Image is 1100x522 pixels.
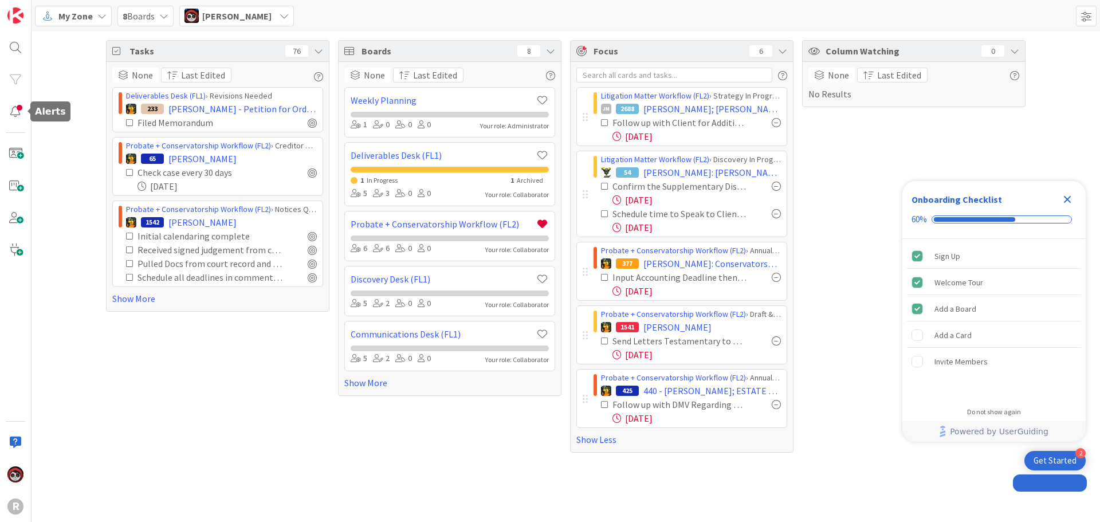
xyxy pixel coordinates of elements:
h5: Alerts [35,106,66,117]
span: Tasks [129,44,280,58]
div: › Revisions Needed [126,90,317,102]
a: Show More [344,376,555,390]
a: Show More [112,292,323,305]
span: Archived [517,176,543,185]
div: 0 [395,119,412,131]
a: Powered by UserGuiding [908,421,1080,442]
div: 0 [418,242,431,255]
span: [PERSON_NAME]; [PERSON_NAME] [643,102,781,116]
div: 76 [285,45,308,57]
div: 54 [616,167,639,178]
div: No Results [808,68,1019,101]
div: 1541 [616,322,639,332]
div: Get Started [1034,455,1077,466]
div: 3 [373,187,390,200]
div: Received signed judgement from court [137,243,282,257]
span: [PERSON_NAME] [168,152,237,166]
div: Send Letters Testamentary to Client [612,334,747,348]
button: Last Edited [857,68,928,83]
span: In Progress [367,176,398,185]
div: › Notices Queue [126,203,317,215]
div: Your role: Collaborator [485,190,549,200]
a: Deliverables Desk (FL1) [126,91,206,101]
b: 8 [123,10,127,22]
div: Initial calendaring complete [137,229,274,243]
div: 0 [395,297,412,310]
span: [PERSON_NAME] - Petition for Order for Surrender of Assets [168,102,317,116]
span: None [132,68,153,82]
button: Last Edited [393,68,463,83]
div: 377 [616,258,639,269]
a: Discovery Desk (FL1) [351,272,535,286]
div: › Creditor Claim Waiting Period [126,140,317,152]
img: MR [126,154,136,164]
div: Add a Board [934,302,976,316]
span: Powered by UserGuiding [950,425,1048,438]
div: 2 [1075,448,1086,458]
div: Follow up with Client for Additional Documents (Any Medical, Contract for Services., Investigativ... [612,116,747,129]
img: NC [601,167,611,178]
div: 0 [395,187,412,200]
img: MR [601,322,611,332]
div: › Strategy In Progress [601,90,781,102]
div: Onboarding Checklist [912,193,1002,206]
input: Search all cards and tasks... [576,68,772,83]
a: Probate + Conservatorship Workflow (FL2) [351,217,535,231]
span: Last Edited [877,68,921,82]
div: [DATE] [612,411,781,425]
a: Deliverables Desk (FL1) [351,148,535,162]
div: Add a Card is incomplete. [907,323,1081,348]
img: MR [126,104,136,114]
div: Add a Board is complete. [907,296,1081,321]
div: [DATE] [612,348,781,362]
div: 6 [351,242,367,255]
div: 0 [395,352,412,365]
div: Add a Card [934,328,972,342]
div: Follow up with DMV Regarding Receival of Application [612,398,747,411]
div: 425 [616,386,639,396]
a: Probate + Conservatorship Workflow (FL2) [126,204,271,214]
div: Pulled Docs from court record and saved to file [137,257,282,270]
div: 6 [373,242,390,255]
span: [PERSON_NAME] [202,9,272,23]
div: › Annual Accounting Queue [601,245,781,257]
div: 6 [749,45,772,57]
div: [DATE] [612,221,781,234]
div: 2 [373,352,390,365]
a: Probate + Conservatorship Workflow (FL2) [126,140,271,151]
img: JS [184,9,199,23]
a: Probate + Conservatorship Workflow (FL2) [601,245,746,256]
span: [PERSON_NAME] [643,320,712,334]
div: JM [601,104,611,114]
div: Sign Up [934,249,960,263]
div: 0 [418,297,431,310]
div: Your role: Collaborator [485,355,549,365]
div: [DATE] [612,284,781,298]
div: Confirm the Supplementary Discovery Received and Curate [612,179,747,193]
div: Welcome Tour [934,276,983,289]
a: Probate + Conservatorship Workflow (FL2) [601,309,746,319]
div: Checklist items [902,239,1086,400]
span: Boards [123,9,155,23]
div: Invite Members [934,355,988,368]
div: 60% [912,214,927,225]
div: Close Checklist [1058,190,1077,209]
div: Welcome Tour is complete. [907,270,1081,295]
div: 2688 [616,104,639,114]
div: Your role: Administrator [480,121,549,131]
span: 440 - [PERSON_NAME]; ESTATE OF [PERSON_NAME] [643,384,781,398]
img: MR [601,386,611,396]
span: None [828,68,849,82]
a: Litigation Matter Workflow (FL2) [601,91,709,101]
span: 1 [360,176,364,185]
div: Check case every 30 days [137,166,265,179]
div: 5 [351,297,367,310]
div: [DATE] [612,193,781,207]
div: › Annual Accounting Queue [601,372,781,384]
div: 0 [395,242,412,255]
div: › Discovery In Progress [601,154,781,166]
div: Input Accounting Deadline then set dates [612,270,747,284]
div: [DATE] [612,129,781,143]
div: Your role: Collaborator [485,300,549,310]
div: Do not show again [967,407,1021,417]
